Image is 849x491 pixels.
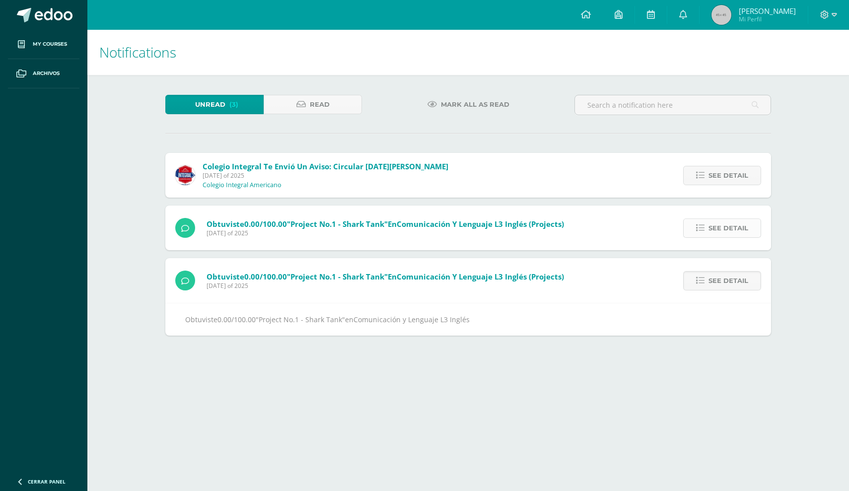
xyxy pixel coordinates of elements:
[397,219,564,229] span: Comunicación y Lenguaje L3 Inglés (Projects)
[195,95,225,114] span: Unread
[33,40,67,48] span: My courses
[217,315,256,324] span: 0.00/100.00
[28,478,66,485] span: Cerrar panel
[33,70,60,77] span: Archivos
[8,30,79,59] a: My courses
[264,95,362,114] a: Read
[207,229,564,237] span: [DATE] of 2025
[99,43,176,62] span: Notifications
[185,313,751,326] div: Obtuviste en
[229,95,238,114] span: (3)
[287,219,388,229] span: "Project No.1 - Shark Tank"
[207,272,564,281] span: Obtuviste en
[708,272,748,290] span: See detail
[175,165,195,185] img: 3d8ecf278a7f74c562a74fe44b321cd5.png
[244,219,287,229] span: 0.00/100.00
[711,5,731,25] img: 45x45
[397,272,564,281] span: Comunicación y Lenguaje L3 Inglés (Projects)
[739,15,796,23] span: Mi Perfil
[207,219,564,229] span: Obtuviste en
[8,59,79,88] a: Archivos
[739,6,796,16] span: [PERSON_NAME]
[708,219,748,237] span: See detail
[244,272,287,281] span: 0.00/100.00
[287,272,388,281] span: "Project No.1 - Shark Tank"
[203,181,282,189] p: Colegio Integral Americano
[708,166,748,185] span: See detail
[203,171,448,180] span: [DATE] of 2025
[441,95,509,114] span: Mark all as read
[575,95,771,115] input: Search a notification here
[207,281,564,290] span: [DATE] of 2025
[256,315,345,324] span: "Project No.1 - Shark Tank"
[354,315,470,324] span: Comunicación y Lenguaje L3 Inglés
[310,95,330,114] span: Read
[203,161,448,171] span: Colegio Integral te envió un aviso: Circular [DATE][PERSON_NAME]
[165,95,264,114] a: Unread(3)
[415,95,522,114] a: Mark all as read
